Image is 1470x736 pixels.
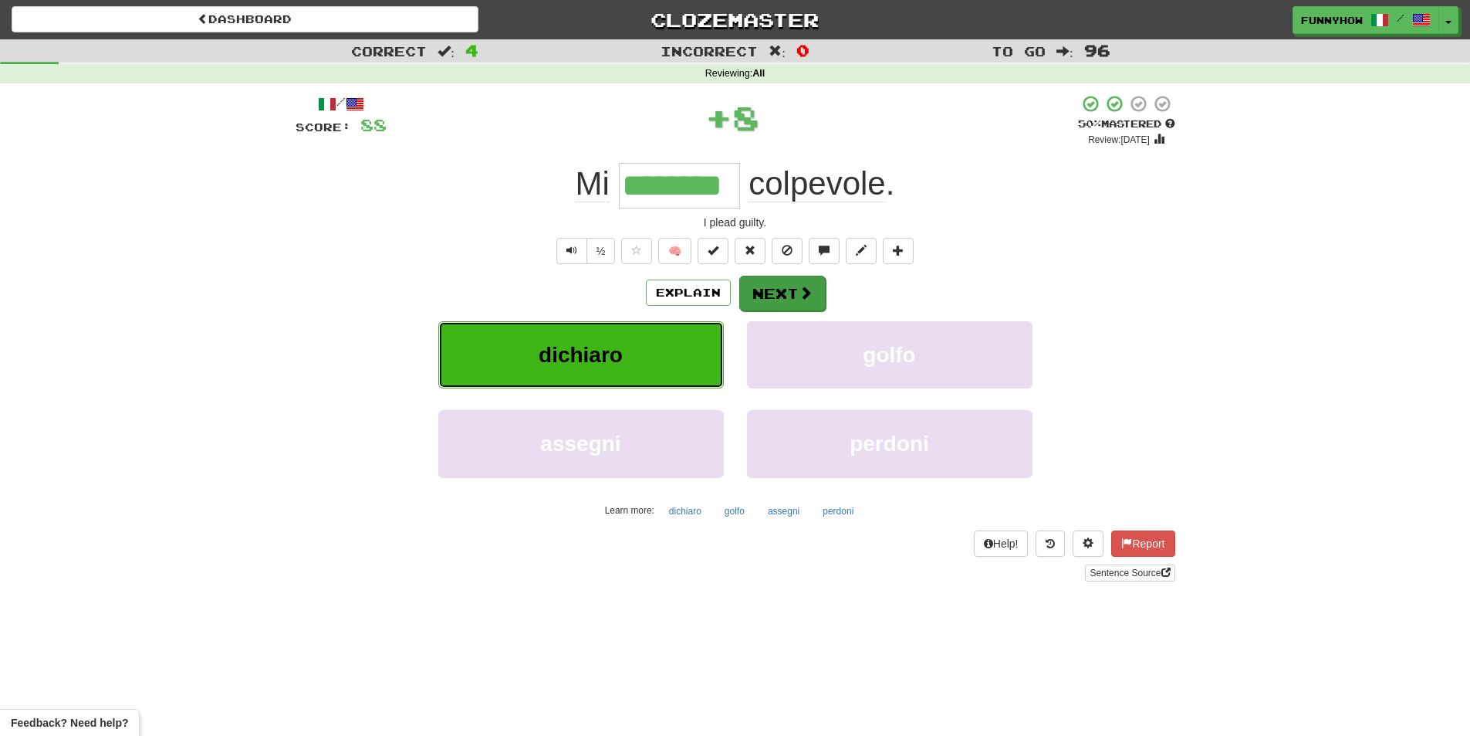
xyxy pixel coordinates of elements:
[11,715,128,731] span: Open feedback widget
[1056,45,1073,58] span: :
[1293,6,1439,34] a: Funnyhow /
[1088,134,1150,145] small: Review: [DATE]
[749,165,885,202] span: colpevole
[586,238,616,264] button: ½
[658,238,691,264] button: 🧠
[1078,117,1175,131] div: Mastered
[992,43,1046,59] span: To go
[540,432,620,456] span: assegni
[883,238,914,264] button: Add to collection (alt+a)
[759,500,808,523] button: assegni
[556,238,587,264] button: Play sentence audio (ctl+space)
[1084,41,1110,59] span: 96
[772,238,803,264] button: Ignore sentence (alt+i)
[863,343,915,367] span: golfo
[296,120,351,134] span: Score:
[539,343,623,367] span: dichiaro
[465,41,478,59] span: 4
[809,238,840,264] button: Discuss sentence (alt+u)
[296,215,1175,230] div: I plead guilty.
[698,238,728,264] button: Set this sentence to 100% Mastered (alt+m)
[814,500,862,523] button: perdoni
[747,410,1032,477] button: perdoni
[12,6,478,32] a: Dashboard
[576,165,610,202] span: Mi
[621,238,652,264] button: Favorite sentence (alt+f)
[438,410,724,477] button: assegni
[351,43,427,59] span: Correct
[438,321,724,388] button: dichiaro
[438,45,455,58] span: :
[735,238,765,264] button: Reset to 0% Mastered (alt+r)
[796,41,809,59] span: 0
[646,280,731,306] button: Explain
[1078,117,1101,130] span: 50 %
[752,68,765,79] strong: All
[732,98,759,137] span: 8
[739,276,826,311] button: Next
[296,94,387,114] div: /
[846,238,877,264] button: Edit sentence (alt+d)
[1397,12,1404,23] span: /
[769,45,786,58] span: :
[974,531,1029,557] button: Help!
[740,165,895,202] span: .
[1036,531,1065,557] button: Round history (alt+y)
[705,94,732,141] span: +
[553,238,616,264] div: Text-to-speech controls
[1111,531,1174,557] button: Report
[747,321,1032,388] button: golfo
[661,500,710,523] button: dichiaro
[1301,13,1363,27] span: Funnyhow
[502,6,968,33] a: Clozemaster
[661,43,758,59] span: Incorrect
[1085,565,1174,582] a: Sentence Source
[605,505,654,516] small: Learn more:
[716,500,753,523] button: golfo
[850,432,929,456] span: perdoni
[360,115,387,134] span: 88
